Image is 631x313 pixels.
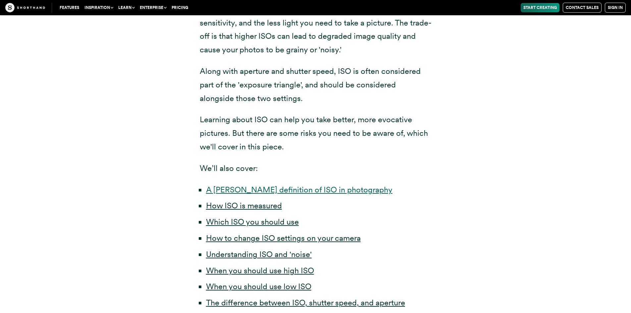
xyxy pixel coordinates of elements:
[82,3,116,12] button: Inspiration
[206,217,299,227] a: Which ISO you should use
[137,3,169,12] button: Enterprise
[206,266,314,275] a: When you should use high ISO
[206,298,405,307] a: The difference between ISO, shutter speed, and aperture
[116,3,137,12] button: Learn
[200,113,432,153] p: Learning about ISO can help you take better, more evocative pictures. But there are some risks yo...
[206,282,311,291] a: When you should use low ISO
[169,3,191,12] a: Pricing
[206,233,361,243] a: How to change ISO settings on your camera
[206,201,282,210] a: How ISO is measured
[563,3,602,13] a: Contact Sales
[206,185,393,194] a: A [PERSON_NAME] definition of ISO in photography
[206,249,312,259] a: Understanding ISO and 'noise'
[605,3,626,13] a: Sign in
[200,162,432,175] p: We’ll also cover:
[200,65,432,105] p: Along with aperture and shutter speed, ISO is often considered part of the 'exposure triangle', a...
[57,3,82,12] a: Features
[5,3,45,12] img: The Craft
[521,3,559,12] a: Start Creating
